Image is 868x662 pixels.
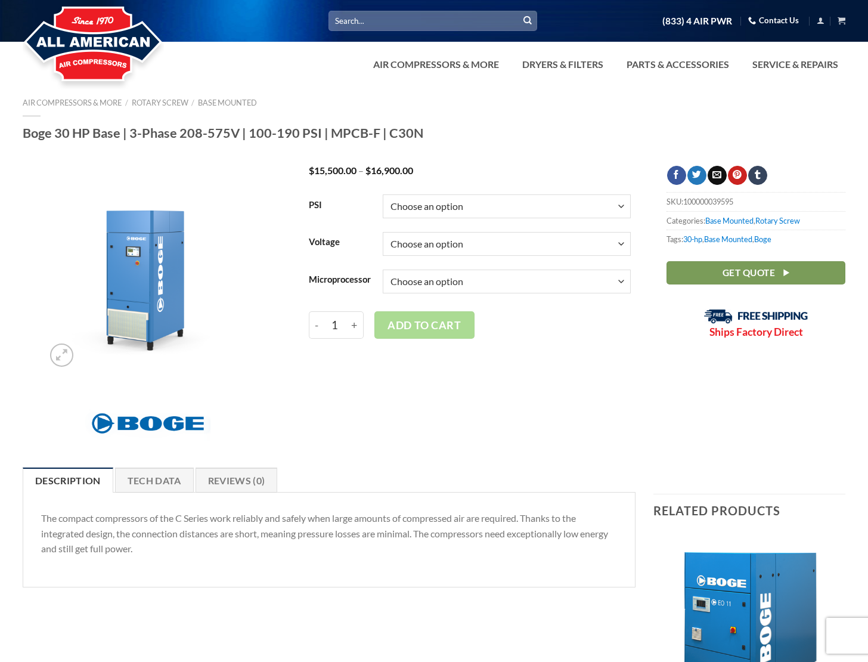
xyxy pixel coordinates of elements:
[683,234,702,244] a: 30-hp
[309,165,314,176] span: $
[198,98,257,107] a: Base Mounted
[666,211,845,230] span: Categories: ,
[309,200,371,210] label: PSI
[309,275,371,284] label: Microprocessor
[366,52,506,76] a: Air Compressors & More
[748,166,767,185] a: Share on Tumblr
[324,311,346,339] input: Product quantity
[358,165,364,176] span: –
[653,494,846,527] h3: Related products
[666,192,845,211] span: SKU:
[309,237,371,247] label: Voltage
[754,234,771,244] a: Boge
[723,265,775,280] span: Get Quote
[328,11,537,30] input: Search…
[705,216,754,225] a: Base Mounted
[23,125,845,141] h1: Boge 30 HP Base | 3-Phase 208-575V | 100-190 PSI | MPCB-F | C30N
[666,230,845,248] span: Tags: , ,
[667,166,686,185] a: Share on Facebook
[41,511,617,556] p: The compact compressors of the C Series work reliably and safely when large amounts of compressed...
[23,468,113,493] a: Description
[125,98,128,107] span: /
[365,165,413,176] bdi: 16,900.00
[619,52,736,76] a: Parts & Accessories
[309,311,324,339] input: -
[704,309,808,324] img: Free Shipping
[745,52,845,76] a: Service & Repairs
[191,98,194,107] span: /
[44,166,251,373] img: Boge 30 HP Base | 3-Phase 208-575V | 100-190 PSI | MPCB-F | C30N
[755,216,800,225] a: Rotary Screw
[515,52,610,76] a: Dryers & Filters
[346,311,363,339] input: +
[23,98,122,107] a: Air Compressors & More
[748,11,799,30] a: Contact Us
[817,13,824,28] a: Login
[196,468,278,493] a: Reviews (0)
[85,406,210,441] img: Boge
[309,165,356,176] bdi: 15,500.00
[687,166,706,185] a: Share on Twitter
[115,468,194,493] a: Tech Data
[728,166,746,185] a: Pin on Pinterest
[374,311,475,339] button: Add to cart
[666,261,845,284] a: Get Quote
[662,11,732,32] a: (833) 4 AIR PWR
[519,12,537,30] button: Submit
[709,326,803,338] strong: Ships Factory Direct
[365,165,371,176] span: $
[704,234,752,244] a: Base Mounted
[683,197,733,206] span: 100000039595
[132,98,188,107] a: Rotary Screw
[708,166,726,185] a: Email to a Friend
